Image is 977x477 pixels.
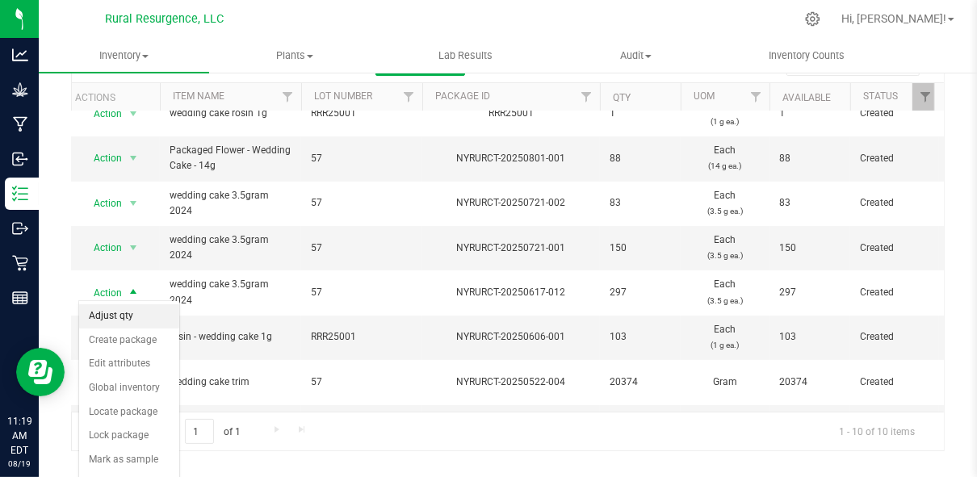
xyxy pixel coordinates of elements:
[12,116,28,132] inline-svg: Manufacturing
[79,328,179,353] li: Create package
[860,241,929,256] span: Created
[124,147,144,169] span: select
[396,83,422,111] a: Filter
[912,83,939,111] a: Filter
[860,374,929,390] span: Created
[690,248,760,263] p: (3.5 g ea.)
[690,188,760,219] span: Each
[747,48,866,63] span: Inventory Counts
[170,232,291,263] span: wedding cake 3.5gram 2024
[12,47,28,63] inline-svg: Analytics
[170,277,291,308] span: wedding cake 3.5gram 2024
[863,90,898,102] a: Status
[275,83,301,111] a: Filter
[12,186,28,202] inline-svg: Inventory
[779,106,841,121] span: 1
[12,82,28,98] inline-svg: Grow
[690,232,760,263] span: Each
[79,103,123,125] span: Action
[841,12,946,25] span: Hi, [PERSON_NAME]!
[743,83,769,111] a: Filter
[106,12,224,26] span: Rural Resurgence, LLC
[7,458,31,470] p: 08/19
[79,352,179,376] li: Edit attributes
[79,424,179,448] li: Lock package
[613,92,631,103] a: Qty
[7,414,31,458] p: 11:19 AM EDT
[826,419,928,443] span: 1 - 10 of 10 items
[779,241,841,256] span: 150
[690,98,760,129] span: Each
[420,285,602,300] div: NYRURCT-20250617-012
[311,285,413,300] span: 57
[803,11,823,27] div: Manage settings
[417,48,514,63] span: Lab Results
[170,188,291,219] span: wedding cake 3.5gram 2024
[610,151,671,166] span: 88
[551,39,721,73] a: Audit
[124,192,144,215] span: select
[690,277,760,308] span: Each
[124,103,144,125] span: select
[690,374,760,390] span: Gram
[690,114,760,129] p: (1 g ea.)
[610,329,671,345] span: 103
[420,374,602,390] div: NYRURCT-20250522-004
[311,106,413,121] span: RRR25001
[860,106,929,121] span: Created
[79,376,179,400] li: Global inventory
[311,151,413,166] span: 57
[779,329,841,345] span: 103
[779,195,841,211] span: 83
[75,92,153,103] div: Actions
[16,348,65,396] iframe: Resource center
[170,374,291,390] span: wedding cake trim
[173,90,224,102] a: Item Name
[610,106,671,121] span: 1
[690,143,760,174] span: Each
[12,290,28,306] inline-svg: Reports
[860,195,929,211] span: Created
[170,329,291,345] span: rosin - wedding cake 1g
[79,400,179,425] li: Locate package
[79,282,123,304] span: Action
[420,195,602,211] div: NYRURCT-20250721-002
[551,48,720,63] span: Audit
[314,90,372,102] a: Lot Number
[690,337,760,353] p: (1 g ea.)
[12,151,28,167] inline-svg: Inbound
[79,147,123,169] span: Action
[690,203,760,219] p: (3.5 g ea.)
[311,195,413,211] span: 57
[39,48,209,63] span: Inventory
[79,304,179,328] li: Adjust qty
[420,329,602,345] div: NYRURCT-20250606-001
[860,329,929,345] span: Created
[170,106,291,121] span: wedding cake rosin 1g
[860,285,929,300] span: Created
[380,39,551,73] a: Lab Results
[210,48,379,63] span: Plants
[185,419,214,444] input: 1
[690,322,760,353] span: Each
[610,285,671,300] span: 297
[694,90,715,102] a: UOM
[12,220,28,236] inline-svg: Outbound
[12,255,28,271] inline-svg: Retail
[420,151,602,166] div: NYRURCT-20250801-001
[311,374,413,390] span: 57
[779,151,841,166] span: 88
[610,374,671,390] span: 20374
[311,241,413,256] span: 57
[79,448,179,472] li: Mark as sample
[138,419,254,444] span: Page of 1
[779,285,841,300] span: 297
[610,195,671,211] span: 83
[860,151,929,166] span: Created
[420,106,602,121] div: RRR25001
[690,158,760,174] p: (14 g ea.)
[311,329,413,345] span: RRR25001
[435,90,490,102] a: Package ID
[170,143,291,174] span: Packaged Flower - Wedding Cake - 14g
[79,192,123,215] span: Action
